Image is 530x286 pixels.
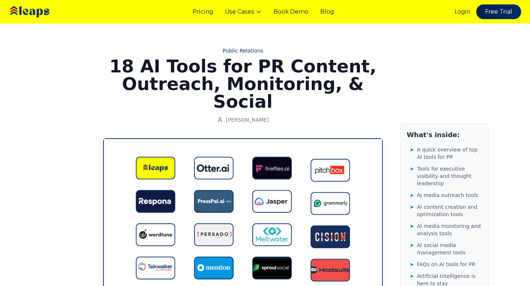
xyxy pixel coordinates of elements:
[217,116,269,124] a: [PERSON_NAME]
[273,7,308,16] a: Book Demo
[410,146,414,153] span: ➤
[410,240,483,258] a: ➤AI social media management tools
[103,57,383,110] h1: 18 AI Tools for PR Content, Outreach, Monitoring, & Social
[410,192,414,199] span: ➤
[410,242,414,249] span: ➤
[226,116,269,124] span: [PERSON_NAME]
[417,192,478,199] span: AI media outreach tools
[417,165,483,187] span: Tools for executive visibility and thought leadership
[9,1,71,22] img: Leaps Logo
[320,7,334,16] a: Blog
[476,4,521,19] a: Free Trial
[410,222,414,230] span: ➤
[417,242,483,256] span: AI social media management tools
[410,261,414,268] span: ➤
[407,130,483,140] h2: What's inside:
[417,261,476,268] span: FAQs on AI tools for PR
[410,165,414,172] span: ➤
[410,164,483,189] a: ➤Tools for executive visibility and thought leadership
[410,259,483,269] a: ➤FAQs on AI tools for PR
[417,146,483,161] span: A quick overview of top AI tools for PR
[410,144,483,162] a: ➤A quick overview of top AI tools for PR
[225,7,262,16] button: Use Cases
[410,190,483,200] a: ➤AI media outreach tools
[417,203,483,218] span: AI content creation and optimization tools
[192,7,213,16] a: Pricing
[410,202,483,219] a: ➤AI content creation and optimization tools
[410,221,483,239] a: ➤AI media monitoring and analysis tools
[410,272,414,280] span: ➤
[455,7,470,16] a: Login
[410,203,414,211] span: ➤
[417,222,483,237] span: AI media monitoring and analysis tools
[103,47,383,54] a: Public Relations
